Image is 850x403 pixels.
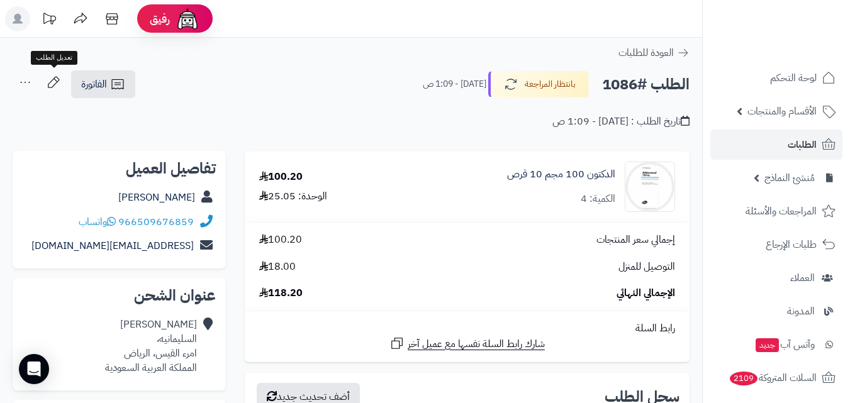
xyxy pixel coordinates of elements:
span: إجمالي سعر المنتجات [596,233,675,247]
span: 18.00 [259,260,296,274]
span: جديد [756,338,779,352]
a: العملاء [710,263,842,293]
a: وآتس آبجديد [710,329,842,360]
button: بانتظار المراجعة [488,71,589,97]
a: واتساب [79,214,116,229]
a: الطلبات [710,130,842,160]
div: تعديل الطلب [31,51,77,65]
span: الطلبات [788,136,817,153]
div: [PERSON_NAME] السليمانيه، امرء القيس، الرياض المملكة العربية السعودية [105,317,197,375]
span: 118.20 [259,286,303,301]
a: الدكتون 100 مجم 10 قرص [507,167,615,182]
span: العودة للطلبات [618,45,674,60]
a: [EMAIL_ADDRESS][DOMAIN_NAME] [31,238,194,253]
a: العودة للطلبات [618,45,690,60]
small: [DATE] - 1:09 ص [423,78,486,91]
h2: تفاصيل العميل [23,161,216,176]
span: العملاء [790,269,815,287]
span: رفيق [150,11,170,26]
span: السلات المتروكة [729,369,817,387]
img: 53074ad9b340fdafa7afa10ed94583bc4809-90x90.jpg [625,162,674,212]
div: الوحدة: 25.05 [259,189,327,204]
a: شارك رابط السلة نفسها مع عميل آخر [389,336,545,351]
a: الفاتورة [71,70,135,98]
a: [PERSON_NAME] [118,190,195,205]
div: 100.20 [259,170,303,184]
a: السلات المتروكة2109 [710,363,842,393]
div: تاريخ الطلب : [DATE] - 1:09 ص [552,114,690,129]
img: ai-face.png [175,6,200,31]
span: الإجمالي النهائي [617,286,675,301]
a: المدونة [710,296,842,326]
div: رابط السلة [250,321,685,336]
span: مُنشئ النماذج [764,169,815,187]
span: طلبات الإرجاع [766,236,817,253]
span: التوصيل للمنزل [618,260,675,274]
a: لوحة التحكم [710,63,842,93]
a: 966509676859 [118,214,194,229]
a: المراجعات والأسئلة [710,196,842,226]
span: الأقسام والمنتجات [747,102,817,120]
span: المراجعات والأسئلة [746,202,817,220]
h2: عنوان الشحن [23,288,216,303]
h2: الطلب #1086 [602,72,690,97]
span: وآتس آب [754,336,815,353]
span: 2109 [729,372,758,386]
span: الفاتورة [81,77,107,92]
div: Open Intercom Messenger [19,354,49,384]
span: 100.20 [259,233,302,247]
div: الكمية: 4 [581,192,615,206]
a: طلبات الإرجاع [710,229,842,260]
span: شارك رابط السلة نفسها مع عميل آخر [408,337,545,351]
span: المدونة [787,302,815,320]
span: لوحة التحكم [770,69,817,87]
a: تحديثات المنصة [33,6,65,35]
img: logo-2.png [764,26,838,52]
